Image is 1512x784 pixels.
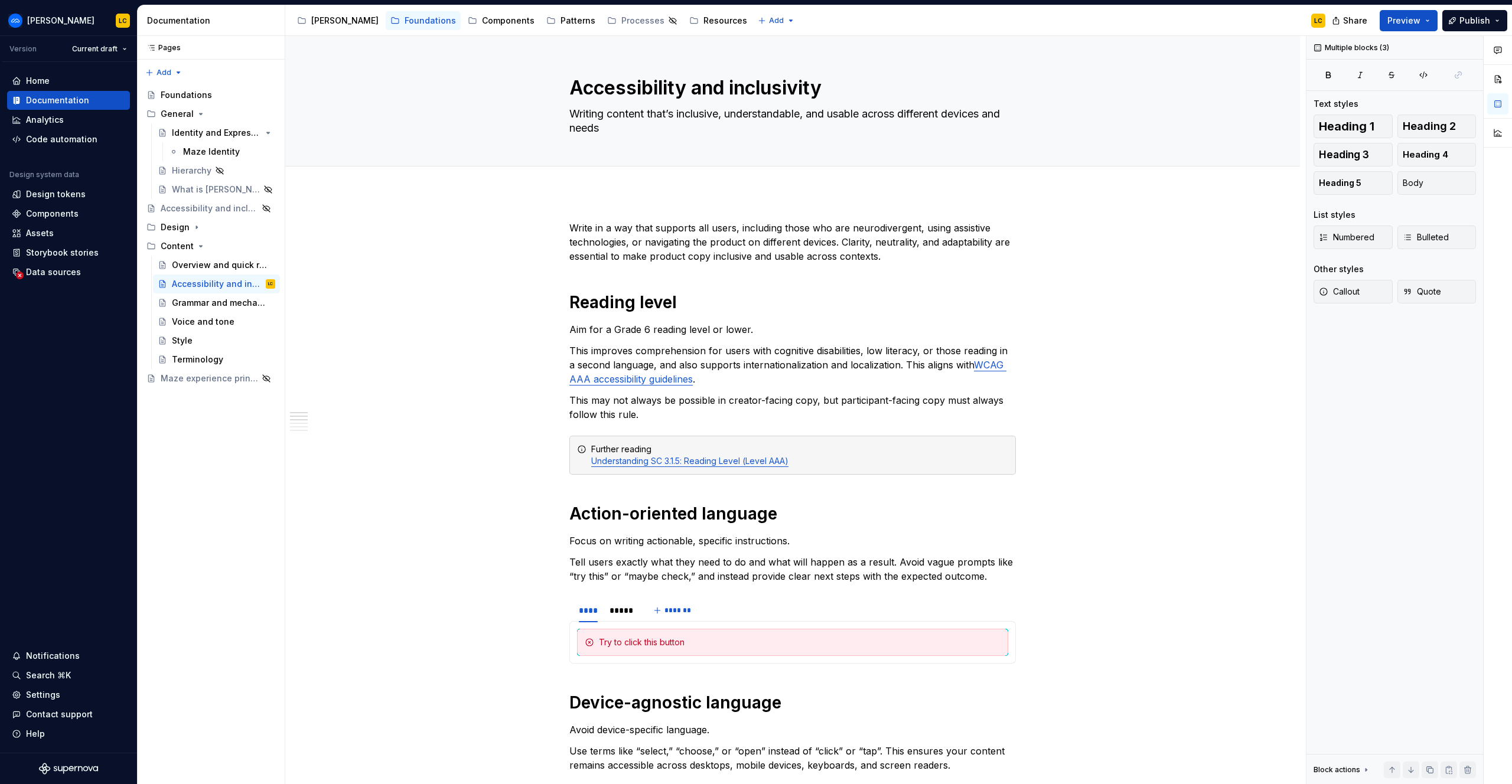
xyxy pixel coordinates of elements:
div: Accessibility and inclusion [161,202,258,214]
a: Foundations [386,11,461,30]
span: Heading 3 [1319,149,1369,161]
span: Share [1343,15,1367,27]
div: [PERSON_NAME] [27,15,94,27]
span: Bulleted [1403,231,1449,243]
a: Components [463,11,539,30]
a: Resources [685,11,752,30]
button: Callout [1314,280,1393,303]
div: Try to click this button [599,636,1001,648]
div: Pages [142,43,181,53]
div: Style [172,335,193,347]
div: Maze Identity [183,146,240,158]
div: Accessibility and inclusivity [172,278,263,290]
div: Resources [703,15,747,27]
p: Avoid device-specific language. [569,723,1016,737]
div: LC [1314,16,1322,25]
div: Content [161,240,194,252]
span: Publish [1459,15,1490,27]
span: Preview [1387,15,1420,27]
svg: Supernova Logo [39,763,98,775]
a: Settings [7,685,130,704]
div: Text styles [1314,98,1358,110]
p: Aim for a Grade 6 reading level or lower. [569,322,1016,337]
a: Accessibility and inclusion [142,199,280,218]
a: Voice and tone [153,312,280,331]
p: This may not always be possible in creator-facing copy, but participant-facing copy must always f... [569,393,1016,422]
p: Focus on writing actionable, specific instructions. [569,534,1016,548]
button: Quote [1397,280,1477,303]
a: Terminology [153,350,280,369]
a: Design tokens [7,185,130,204]
div: Settings [26,689,60,701]
div: Further reading [591,443,1008,467]
div: Foundations [161,89,212,101]
p: This improves comprehension for users with cognitive disabilities, low literacy, or those reading... [569,344,1016,386]
a: Overview and quick references [153,256,280,275]
button: Contact support [7,705,130,724]
button: Preview [1380,10,1438,31]
div: Assets [26,227,54,239]
textarea: Accessibility and inclusivity [567,74,1014,102]
div: Components [482,15,535,27]
div: List styles [1314,209,1355,221]
a: Understanding SC 3.1.5: Reading Level (Level AAA) [591,456,788,466]
div: Design [142,218,280,237]
a: Maze experience principles [142,369,280,388]
div: LC [119,16,127,25]
a: Accessibility and inclusivityLC [153,275,280,293]
strong: Device-agnostic language [569,692,781,713]
div: Components [26,208,79,220]
a: Documentation [7,91,130,110]
div: Foundations [405,15,456,27]
div: Page tree [142,86,280,388]
div: Search ⌘K [26,669,71,681]
span: Add [157,68,171,77]
span: Quote [1403,286,1441,298]
div: LC [268,278,273,290]
span: Heading 1 [1319,120,1374,132]
a: Home [7,71,130,90]
div: Identity and Expression [172,127,261,139]
span: Add [769,16,784,25]
div: Code automation [26,133,97,145]
span: Heading 4 [1403,149,1448,161]
button: Heading 5 [1314,171,1393,195]
div: What is [PERSON_NAME]? [172,184,260,195]
div: Design [161,221,190,233]
div: Contact support [26,708,93,720]
a: Analytics [7,110,130,129]
div: Storybook stories [26,247,99,259]
div: Version [9,44,37,54]
div: Patterns [561,15,595,27]
section-item: Left [577,629,1008,656]
div: General [142,104,280,123]
div: Documentation [26,94,89,106]
img: 05de7b0f-0379-47c0-a4d1-3cbae06520e4.png [8,14,22,28]
a: Style [153,331,280,350]
div: Voice and tone [172,316,234,328]
button: Heading 4 [1397,143,1477,166]
strong: Reading level [569,292,677,312]
a: Patterns [542,11,600,30]
a: Processes [602,11,682,30]
button: Current draft [67,41,132,57]
span: Callout [1319,286,1360,298]
p: Write in a way that supports all users, including those who are neurodivergent, using assistive t... [569,221,1016,263]
a: Data sources [7,263,130,282]
button: Add [142,64,186,81]
button: Heading 1 [1314,115,1393,138]
div: Overview and quick references [172,259,269,271]
div: Block actions [1314,762,1371,778]
div: Block actions [1314,765,1360,775]
strong: Action-oriented language [569,504,777,524]
a: Assets [7,224,130,243]
a: [PERSON_NAME] [292,11,383,30]
div: [PERSON_NAME] [311,15,379,27]
button: Notifications [7,646,130,665]
a: Maze Identity [164,142,280,161]
div: Notifications [26,650,80,662]
a: Storybook stories [7,243,130,262]
div: Help [26,728,45,740]
button: Publish [1442,10,1507,31]
div: Data sources [26,266,81,278]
